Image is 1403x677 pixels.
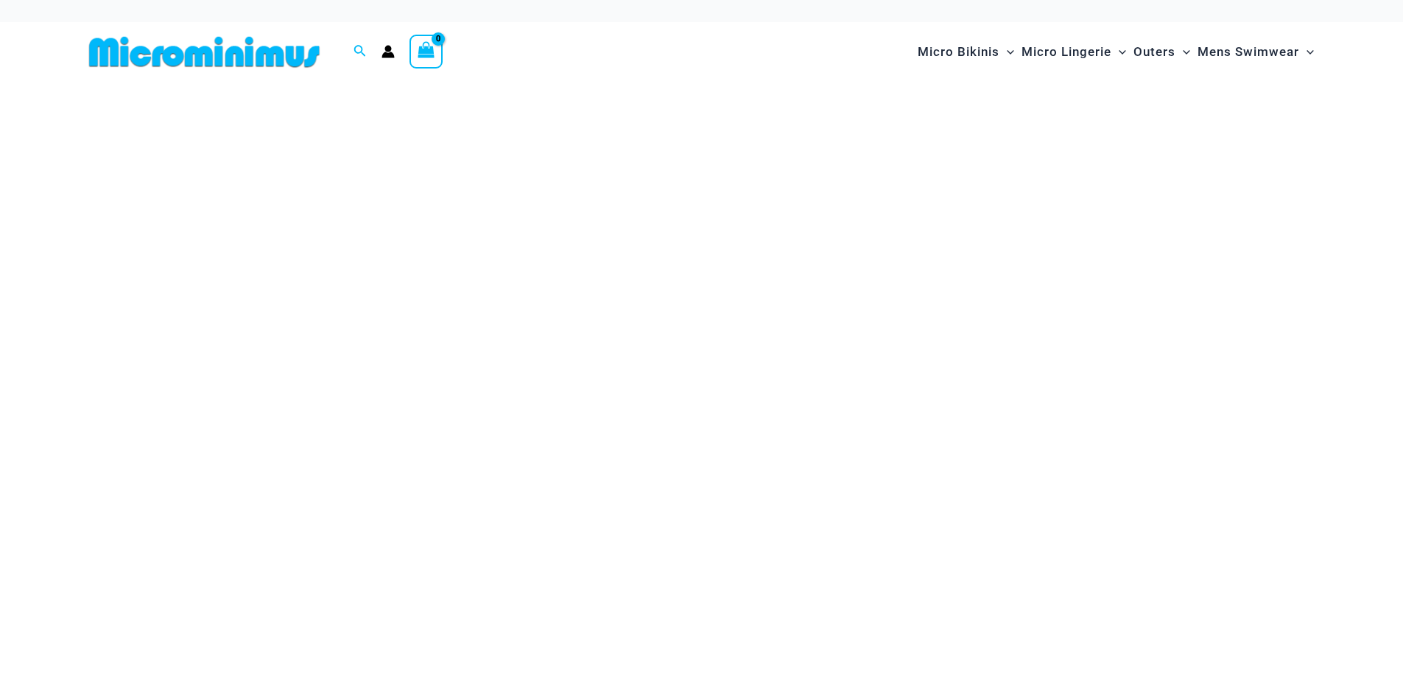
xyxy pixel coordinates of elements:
[1175,33,1190,71] span: Menu Toggle
[1194,29,1318,74] a: Mens SwimwearMenu ToggleMenu Toggle
[1299,33,1314,71] span: Menu Toggle
[1198,33,1299,71] span: Mens Swimwear
[914,29,1018,74] a: Micro BikinisMenu ToggleMenu Toggle
[918,33,999,71] span: Micro Bikinis
[83,35,326,69] img: MM SHOP LOGO FLAT
[409,35,443,69] a: View Shopping Cart, empty
[381,45,395,58] a: Account icon link
[999,33,1014,71] span: Menu Toggle
[1022,33,1111,71] span: Micro Lingerie
[1130,29,1194,74] a: OutersMenu ToggleMenu Toggle
[1018,29,1130,74] a: Micro LingerieMenu ToggleMenu Toggle
[1111,33,1126,71] span: Menu Toggle
[912,27,1321,77] nav: Site Navigation
[354,43,367,61] a: Search icon link
[1133,33,1175,71] span: Outers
